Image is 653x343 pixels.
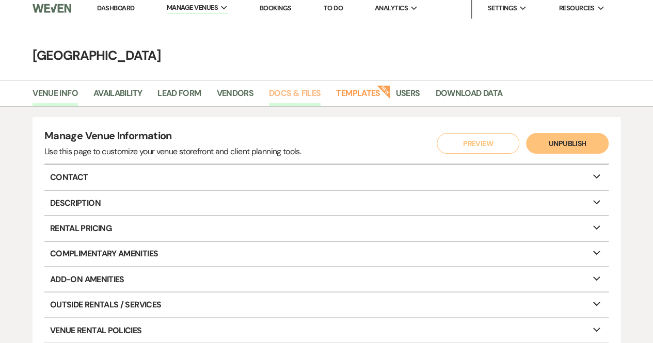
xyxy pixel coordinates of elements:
[44,216,609,240] p: Rental Pricing
[44,242,609,266] p: Complimentary Amenities
[559,3,594,13] span: Resources
[44,145,301,158] div: Use this page to customize your venue storefront and client planning tools.
[216,87,253,106] a: Vendors
[526,133,609,154] button: Unpublish
[44,191,609,215] p: Description
[437,133,519,154] button: Preview
[435,87,502,106] a: Download Data
[434,133,517,154] a: Preview
[336,87,380,106] a: Templates
[33,87,78,106] a: Venue Info
[93,87,142,106] a: Availability
[376,84,391,99] strong: New
[396,87,420,106] a: Users
[269,87,321,106] a: Docs & Files
[44,267,609,291] p: Add-On Amenities
[324,4,343,12] a: To Do
[97,4,134,12] a: Dashboard
[44,292,609,317] p: Outside Rentals / Services
[44,318,609,342] p: Venue Rental Policies
[487,3,517,13] span: Settings
[44,128,301,145] h4: Manage Venue Information
[44,165,609,189] p: Contact
[167,3,218,13] span: Manage Venues
[157,87,201,106] a: Lead Form
[260,4,292,12] a: Bookings
[375,3,408,13] span: Analytics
